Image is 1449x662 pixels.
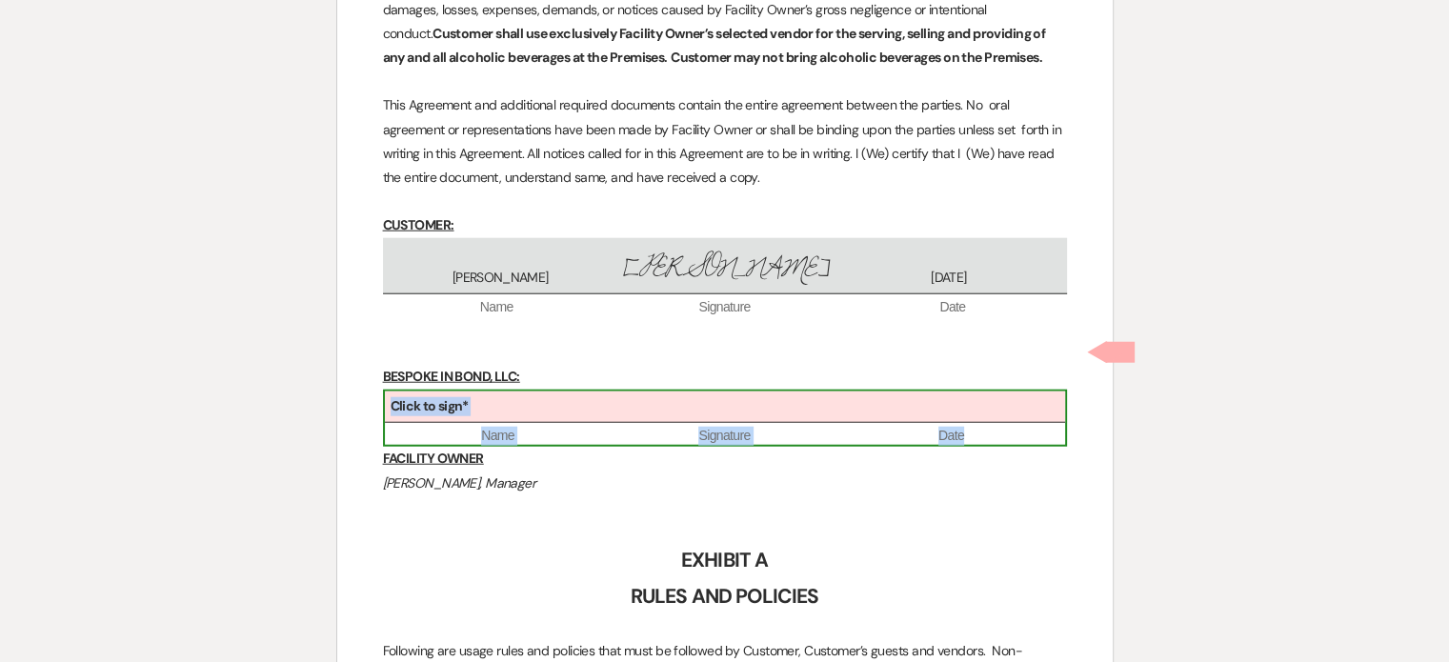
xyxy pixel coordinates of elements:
[383,298,611,317] span: Name
[383,474,536,491] em: [PERSON_NAME], Manager
[838,427,1065,446] span: Date
[612,427,838,446] span: Signature
[613,248,836,289] span: [PERSON_NAME]
[383,93,1067,190] p: This Agreement and additional required documents contain the entire agreement between the parties...
[383,216,454,233] u: CUSTOMER:
[383,450,484,467] u: FACILITY OWNER
[671,49,1042,66] strong: Customer may not bring alcoholic beverages on the Premises.
[681,547,768,573] strong: EXHIBIT A
[389,269,613,288] span: [PERSON_NAME]
[385,427,612,446] span: Name
[383,368,520,385] u: BESPOKE IN BOND, LLC:
[631,583,819,610] strong: RULES AND POLICIES
[383,25,1048,66] strong: Customer shall use exclusively Facility Owner’s selected vendor for the serving, selling and prov...
[838,298,1066,317] span: Date
[391,397,469,414] b: Click to sign*
[836,269,1060,288] span: [DATE]
[611,298,838,317] span: Signature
